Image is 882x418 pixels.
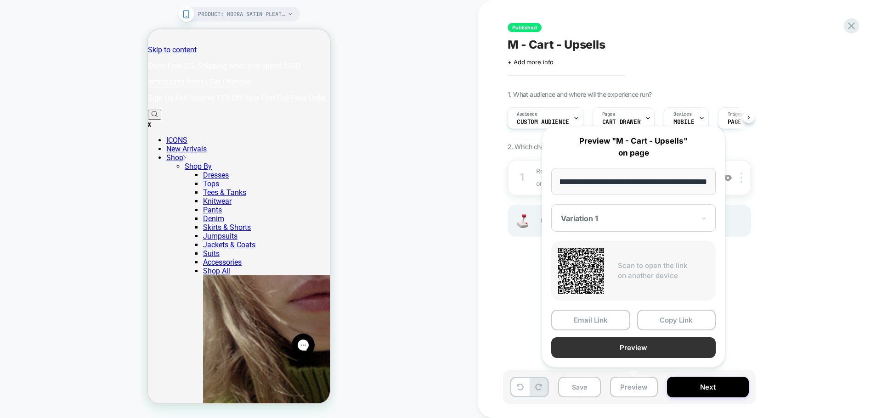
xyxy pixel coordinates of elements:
button: Preview [551,337,716,358]
a: Denim [55,185,76,194]
button: Email Link [551,310,630,330]
span: M - Cart - Upsells [508,38,605,51]
a: Accessories [55,229,94,237]
button: Next [667,377,749,397]
a: Knitwear [55,167,84,176]
a: Jackets & Coats [55,211,107,220]
button: Copy Link [637,310,716,330]
span: Trigger [728,111,746,117]
img: Joystick [513,214,531,228]
span: Published [508,23,542,32]
span: Pages [602,111,615,117]
span: Custom Audience [517,119,569,125]
span: Audience [517,111,537,117]
a: Dresses [55,141,81,150]
a: Skirts & Shorts [55,194,103,202]
p: Preview "M - Cart - Upsells" on page [551,135,716,159]
p: Scan to open the link on another device [618,261,709,281]
span: Page Load [728,119,759,125]
a: New Arrivals [18,115,59,124]
a: Shop All [55,237,82,246]
a: Shop [18,124,38,133]
a: ICONS [18,106,40,115]
img: close [741,173,742,183]
button: Preview [610,377,658,397]
a: Suits [55,220,72,229]
button: Save [558,377,601,397]
a: Pants [55,176,74,185]
a: Jumpsuits [55,202,90,211]
a: Shop By [37,133,64,141]
a: Tees & Tanks [55,159,98,167]
span: 1. What audience and where will the experience run? [508,90,651,98]
span: Devices [673,111,691,117]
a: Tops [55,150,71,159]
span: + Add more info [508,58,554,66]
span: 2. Which changes the experience contains? [508,143,628,150]
div: 1 [518,168,527,187]
span: PRODUCT: Moira Satin Pleated Maxi Dress [light canary] [198,7,285,22]
iframe: Gorgias live chat messenger [139,301,171,330]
